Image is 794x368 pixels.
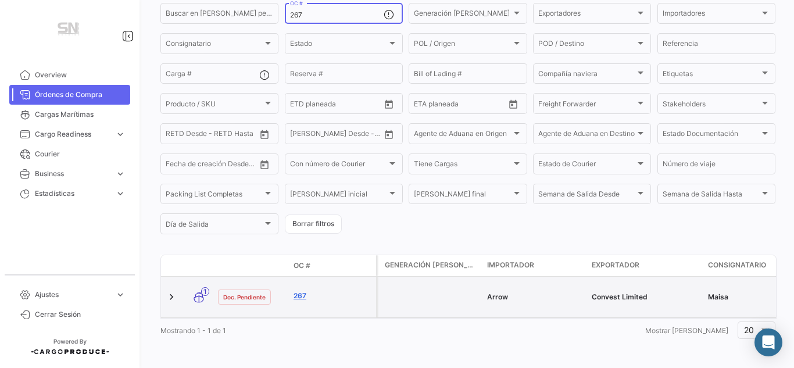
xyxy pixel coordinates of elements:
[754,328,782,356] div: Abrir Intercom Messenger
[708,260,766,270] span: Consignatario
[115,169,126,179] span: expand_more
[663,101,760,109] span: Stakeholders
[385,260,478,270] span: Generación [PERSON_NAME]
[35,169,110,179] span: Business
[414,41,511,49] span: POL / Origen
[663,11,760,19] span: Importadores
[380,95,398,113] button: Open calendar
[256,126,273,143] button: Open calendar
[414,101,435,109] input: Desde
[115,129,126,140] span: expand_more
[160,326,226,335] span: Mostrando 1 - 1 de 1
[380,126,398,143] button: Open calendar
[414,192,511,200] span: [PERSON_NAME] final
[184,261,213,270] datatable-header-cell: Modo de Transporte
[166,162,187,170] input: Desde
[592,260,639,270] span: Exportador
[663,131,760,140] span: Estado Documentación
[35,129,110,140] span: Cargo Readiness
[195,131,238,140] input: Hasta
[35,90,126,100] span: Órdenes de Compra
[9,65,130,85] a: Overview
[538,192,635,200] span: Semana de Salida Desde
[166,222,263,230] span: Día de Salida
[41,14,99,47] img: Manufactura+Logo.png
[290,131,311,140] input: Desde
[744,325,754,335] span: 20
[35,290,110,300] span: Ajustes
[290,192,387,200] span: [PERSON_NAME] inicial
[538,162,635,170] span: Estado de Courier
[166,192,263,200] span: Packing List Completas
[290,101,311,109] input: Desde
[443,101,486,109] input: Hasta
[9,85,130,105] a: Órdenes de Compra
[289,256,376,276] datatable-header-cell: OC #
[414,11,511,19] span: Generación [PERSON_NAME]
[256,156,273,173] button: Open calendar
[538,101,635,109] span: Freight Forwarder
[592,292,648,301] span: Convest Limited
[166,101,263,109] span: Producto / SKU
[414,131,511,140] span: Agente de Aduana en Origen
[195,162,238,170] input: Hasta
[319,101,362,109] input: Hasta
[290,41,387,49] span: Estado
[9,105,130,124] a: Cargas Marítimas
[35,309,126,320] span: Cerrar Sesión
[319,131,362,140] input: Hasta
[223,292,266,302] span: Doc. Pendiente
[166,131,187,140] input: Desde
[587,255,703,276] datatable-header-cell: Exportador
[166,41,263,49] span: Consignatario
[482,255,587,276] datatable-header-cell: Importador
[487,260,534,270] span: Importador
[115,290,126,300] span: expand_more
[645,326,728,335] span: Mostrar [PERSON_NAME]
[285,215,342,234] button: Borrar filtros
[115,188,126,199] span: expand_more
[378,255,482,276] datatable-header-cell: Generación de cargas
[708,292,728,301] span: Maisa
[414,162,511,170] span: Tiene Cargas
[538,131,635,140] span: Agente de Aduana en Destino
[213,261,289,270] datatable-header-cell: Estado Doc.
[538,41,635,49] span: POD / Destino
[294,260,310,271] span: OC #
[663,72,760,80] span: Etiquetas
[538,72,635,80] span: Compañía naviera
[294,291,371,301] a: 267
[663,192,760,200] span: Semana de Salida Hasta
[9,144,130,164] a: Courier
[201,287,209,296] span: 1
[538,11,635,19] span: Exportadores
[505,95,522,113] button: Open calendar
[487,292,508,301] span: Arrow
[290,162,387,170] span: Con número de Courier
[35,70,126,80] span: Overview
[35,188,110,199] span: Estadísticas
[166,291,177,303] a: Expand/Collapse Row
[35,149,126,159] span: Courier
[35,109,126,120] span: Cargas Marítimas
